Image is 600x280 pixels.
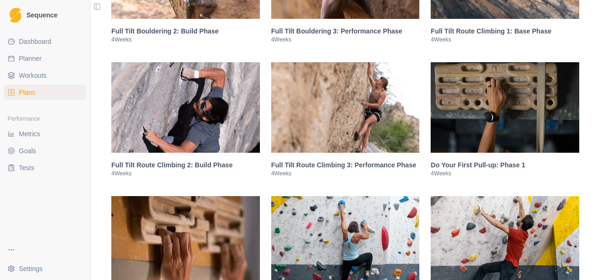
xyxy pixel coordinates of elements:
img: Do Your First Pull-up: Phase 1 [431,62,579,153]
a: Workouts [4,68,86,83]
h3: Do Your First Pull-up: Phase 1 [431,160,579,170]
span: Tests [19,163,34,173]
img: Logo [9,8,21,23]
span: Goals [19,146,36,156]
a: Dashboard [4,34,86,49]
h3: Full Tilt Route Climbing 3: Performance Phase [271,160,420,170]
h3: Full Tilt Route Climbing 1: Base Phase [431,26,579,36]
a: Planner [4,51,86,66]
img: Full Tilt Route Climbing 2: Build Phase [111,62,260,153]
button: Settings [4,261,86,276]
h3: Full Tilt Bouldering 3: Performance Phase [271,26,420,36]
img: Full Tilt Route Climbing 3: Performance Phase [271,62,420,153]
a: Goals [4,143,86,158]
p: 4 Weeks [431,36,579,43]
h3: Full Tilt Bouldering 2: Build Phase [111,26,260,36]
p: 4 Weeks [271,170,420,177]
span: Metrics [19,129,40,139]
a: Plans [4,85,86,100]
p: 4 Weeks [111,170,260,177]
h3: Full Tilt Route Climbing 2: Build Phase [111,160,260,170]
a: LogoSequence [4,4,86,26]
p: 4 Weeks [271,36,420,43]
span: Dashboard [19,37,51,46]
a: Metrics [4,126,86,141]
span: Planner [19,54,42,63]
span: Plans [19,88,35,97]
a: Tests [4,160,86,175]
p: 4 Weeks [111,36,260,43]
div: Performance [4,111,86,126]
p: 4 Weeks [431,170,579,177]
span: Sequence [26,12,58,18]
span: Workouts [19,71,47,80]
